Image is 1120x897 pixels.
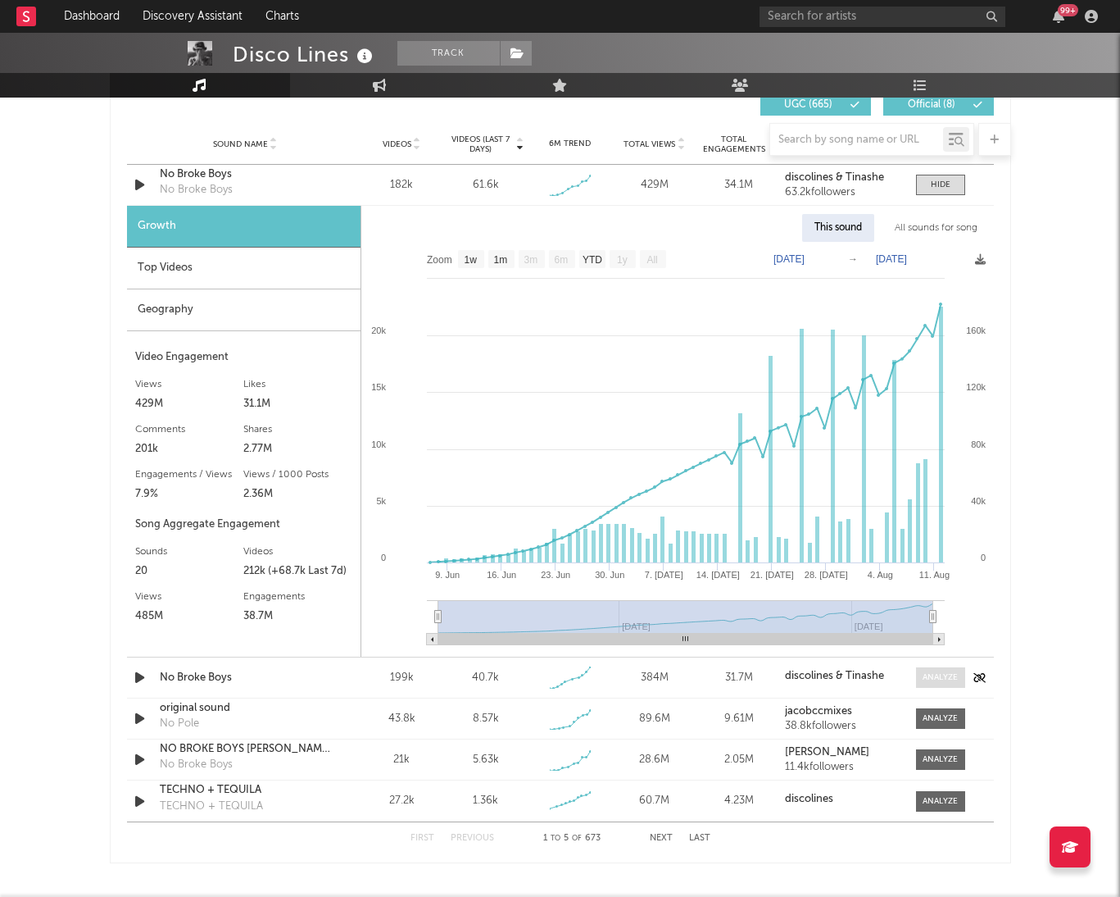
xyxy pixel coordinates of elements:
div: Videos [243,542,352,562]
div: Engagements / Views [135,465,244,485]
div: Likes [243,375,352,394]
div: 38.8k followers [785,721,899,732]
div: This sound [802,214,874,242]
div: 199k [364,670,440,686]
div: 1.36k [473,793,498,809]
div: 31.7M [701,670,777,686]
div: Video Engagement [135,348,352,367]
div: Views / 1000 Posts [243,465,352,485]
button: Next [650,834,673,843]
strong: discolines & Tinashe [785,172,884,183]
div: 99 + [1058,4,1078,16]
div: No Pole [160,716,199,732]
button: 99+ [1053,10,1064,23]
div: 63.2k followers [785,187,899,198]
div: Views [135,375,244,394]
text: 1y [617,254,628,266]
div: Disco Lines [233,41,377,68]
text: 23. Jun [541,570,570,580]
a: jacobccmixes [785,706,899,717]
div: Sounds [135,542,244,562]
div: Top Videos [127,248,360,289]
div: 201k [135,439,244,459]
text: 16. Jun [487,570,516,580]
text: 9. Jun [435,570,460,580]
text: 1m [493,254,507,266]
text: YTD [582,254,601,266]
div: TECHNO + TEQUILA [160,799,263,815]
text: 28. [DATE] [804,570,847,580]
div: 20 [135,562,244,581]
a: No Broke Boys [160,166,331,183]
strong: discolines [785,794,833,804]
text: Zoom [427,254,452,266]
span: to [551,835,560,842]
a: discolines & Tinashe [785,172,899,184]
a: [PERSON_NAME] [785,747,899,758]
div: 11.4k followers [785,762,899,773]
button: UGC(665) [760,94,871,116]
div: All sounds for song [882,214,990,242]
div: No Broke Boys [160,757,233,773]
div: 21k [364,752,440,768]
div: 8.57k [473,711,499,727]
text: 5k [376,496,386,506]
text: 40k [971,496,986,506]
strong: discolines & Tinashe [785,671,884,681]
text: 20k [371,326,386,335]
div: 1 5 673 [527,829,617,849]
div: Song Aggregate Engagement [135,515,352,535]
text: 21. [DATE] [750,570,793,580]
div: 384M [616,670,692,686]
a: discolines & Tinashe [785,671,899,682]
div: 34.1M [701,177,777,194]
div: Comments [135,420,244,439]
div: Shares [243,420,352,439]
div: 7.9% [135,485,244,504]
text: 0 [380,553,385,562]
text: 80k [971,439,986,449]
div: 212k (+68.7k Last 7d) [243,562,352,581]
div: Engagements [243,587,352,607]
input: Search by song name or URL [770,134,943,147]
div: 31.1M [243,394,352,414]
div: 5.63k [473,752,499,768]
button: Last [689,834,710,843]
div: 43.8k [364,711,440,727]
text: 10k [371,439,386,449]
div: 2.36M [243,485,352,504]
span: Official ( 8 ) [894,100,969,110]
text: 0 [980,553,985,562]
div: 182k [364,177,440,194]
strong: [PERSON_NAME] [785,747,869,758]
text: 1w [464,254,477,266]
text: 4. Aug [867,570,892,580]
div: Geography [127,289,360,331]
div: 28.6M [616,752,692,768]
div: 429M [135,394,244,414]
span: of [572,835,582,842]
a: TECHNO + TEQUILA [160,782,331,799]
div: 9.61M [701,711,777,727]
text: 6m [554,254,568,266]
a: No Broke Boys [160,670,331,686]
text: 14. [DATE] [696,570,739,580]
a: NO BROKE BOYS [PERSON_NAME] REMIX [160,741,331,758]
div: No Broke Boys [160,182,233,198]
div: original sound [160,700,331,717]
div: 429M [616,177,692,194]
text: [DATE] [773,253,805,265]
span: UGC ( 665 ) [771,100,846,110]
text: 11. Aug [918,570,949,580]
div: 60.7M [616,793,692,809]
button: Previous [451,834,494,843]
text: 30. Jun [595,570,624,580]
div: 38.7M [243,607,352,626]
div: 4.23M [701,793,777,809]
button: Track [397,41,500,66]
div: 2.77M [243,439,352,459]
